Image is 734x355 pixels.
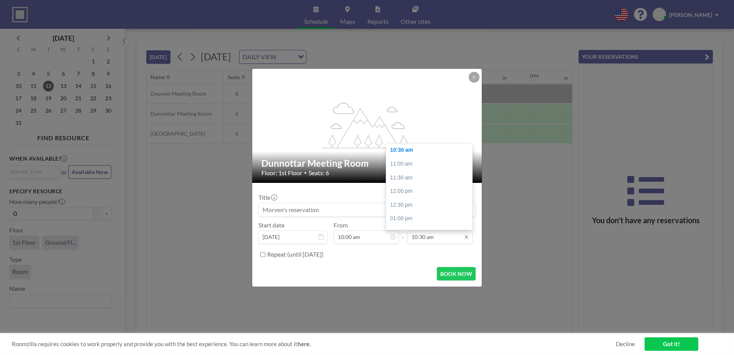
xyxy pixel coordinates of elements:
[258,221,284,229] label: Start date
[386,157,476,171] div: 11:00 am
[437,267,476,280] button: BOOK NOW
[258,194,276,201] label: Title
[645,337,698,351] a: Got it!
[304,170,307,176] span: •
[322,102,413,148] g: flex-grow: 1.2;
[616,340,635,348] a: Decline
[298,340,311,347] a: here.
[261,169,302,177] span: Floor: 1st Floor
[386,198,476,212] div: 12:30 pm
[386,143,476,157] div: 10:30 am
[386,171,476,185] div: 11:30 am
[334,221,348,229] label: From
[402,224,404,241] span: -
[12,340,616,348] span: Roomzilla requires cookies to work properly and provide you with the best experience. You can lea...
[386,226,476,239] div: 01:30 pm
[386,184,476,198] div: 12:00 pm
[386,212,476,226] div: 01:00 pm
[267,250,324,258] label: Repeat (until [DATE])
[309,169,329,177] span: Seats: 6
[259,203,475,216] input: Morven's reservation
[261,158,473,169] h2: Dunnottar Meeting Room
